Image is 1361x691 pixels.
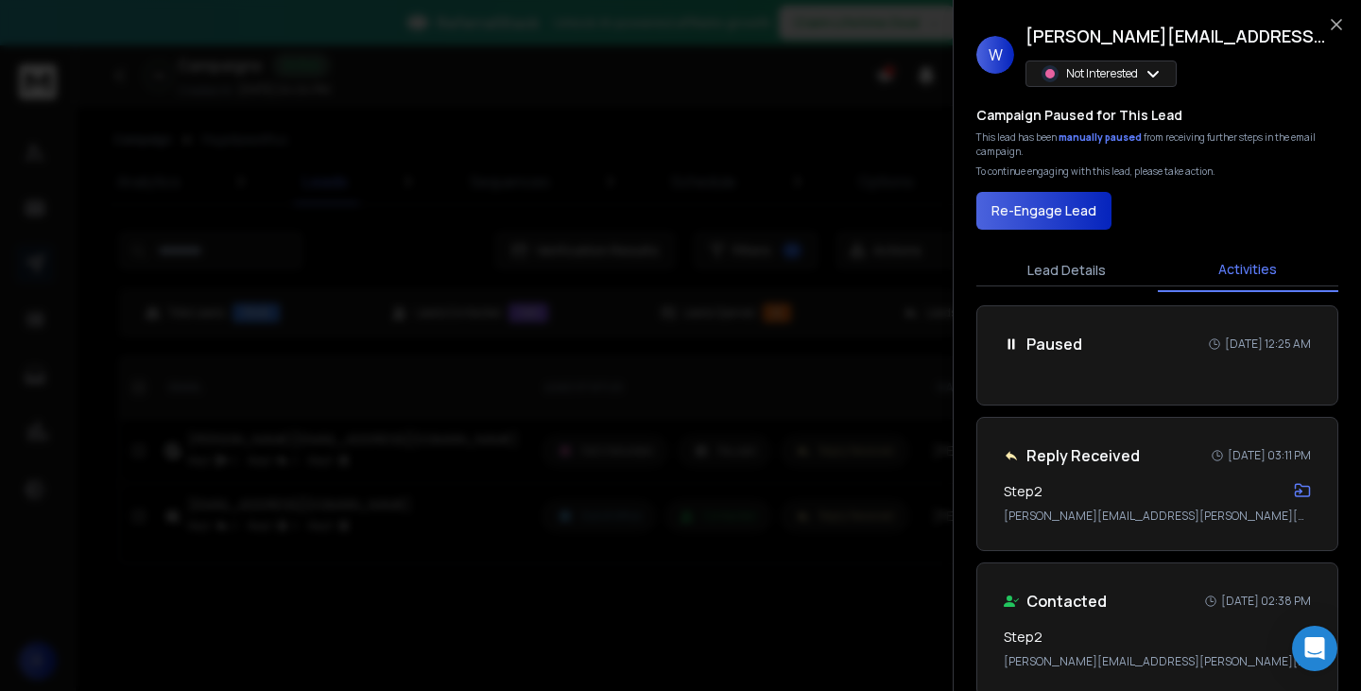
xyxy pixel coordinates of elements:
[1059,130,1144,144] span: manually paused
[1004,482,1042,501] h3: Step 2
[976,250,1158,291] button: Lead Details
[976,192,1111,230] button: Re-Engage Lead
[1292,626,1337,671] div: Open Intercom Messenger
[976,164,1215,179] p: To continue engaging with this lead, please take action.
[1004,628,1042,647] h3: Step 2
[976,36,1014,74] span: W
[1066,66,1138,81] p: Not Interested
[1004,509,1311,524] p: [PERSON_NAME][EMAIL_ADDRESS][PERSON_NAME][DOMAIN_NAME]
[1004,590,1107,613] div: Contacted
[1025,23,1328,49] h1: [PERSON_NAME][EMAIL_ADDRESS][DOMAIN_NAME]
[976,130,1338,159] div: This lead has been from receiving further steps in the email campaign.
[1158,249,1339,292] button: Activities
[1225,337,1311,352] p: [DATE] 12:25 AM
[1228,448,1311,463] p: [DATE] 03:11 PM
[976,106,1182,125] h3: Campaign Paused for This Lead
[1221,594,1311,609] p: [DATE] 02:38 PM
[1004,333,1082,355] div: Paused
[1004,444,1140,467] div: Reply Received
[1004,654,1311,669] p: [PERSON_NAME][EMAIL_ADDRESS][PERSON_NAME][DOMAIN_NAME]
